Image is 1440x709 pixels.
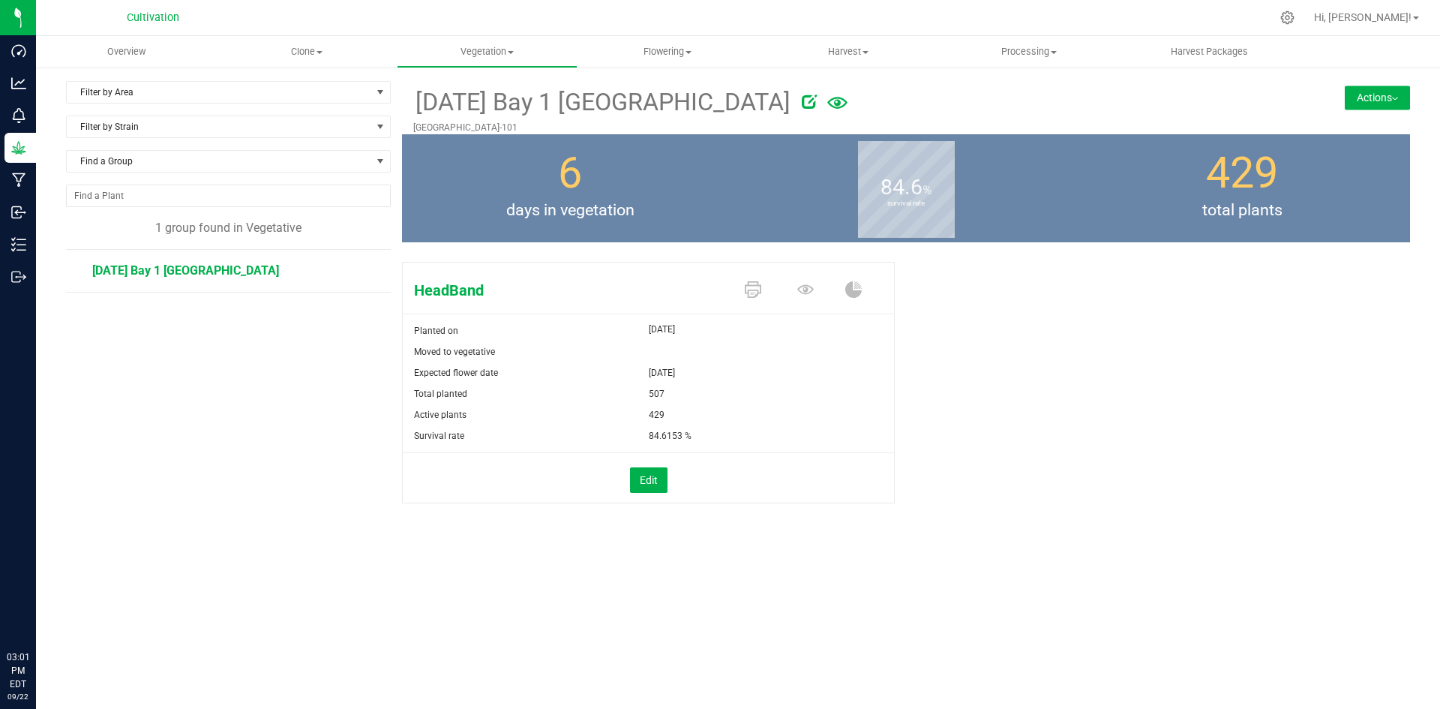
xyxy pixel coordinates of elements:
[36,36,217,68] a: Overview
[11,205,26,220] inline-svg: Inbound
[87,45,166,59] span: Overview
[1278,11,1297,25] div: Manage settings
[402,199,738,223] span: days in vegetation
[414,326,458,336] span: Planted on
[127,11,179,24] span: Cultivation
[217,45,397,59] span: Clone
[1150,45,1268,59] span: Harvest Packages
[649,383,664,404] span: 507
[1206,148,1278,198] span: 429
[558,148,582,198] span: 6
[371,82,390,103] span: select
[1345,86,1410,110] button: Actions
[11,76,26,91] inline-svg: Analytics
[414,368,498,378] span: Expected flower date
[759,45,938,59] span: Harvest
[1074,199,1410,223] span: total plants
[44,587,62,605] iframe: Resource center unread badge
[1314,11,1411,23] span: Hi, [PERSON_NAME]!
[413,121,1231,134] p: [GEOGRAPHIC_DATA]-101
[1119,36,1300,68] a: Harvest Packages
[758,36,939,68] a: Harvest
[630,467,667,493] button: Edit
[11,108,26,123] inline-svg: Monitoring
[11,140,26,155] inline-svg: Grow
[67,185,390,206] input: NO DATA FOUND
[397,36,577,68] a: Vegetation
[414,347,495,357] span: Moved to vegetative
[1085,134,1399,242] group-info-box: Total number of plants
[577,36,758,68] a: Flowering
[67,151,371,172] span: Find a Group
[217,36,397,68] a: Clone
[15,589,60,634] iframe: Resource center
[649,425,691,446] span: 84.6153 %
[649,404,664,425] span: 429
[649,320,675,338] span: [DATE]
[414,431,464,441] span: Survival rate
[858,137,955,271] b: survival rate
[67,116,371,137] span: Filter by Strain
[749,134,1063,242] group-info-box: Survival rate
[397,45,577,59] span: Vegetation
[403,279,730,302] span: HeadBand
[414,410,466,420] span: Active plants
[413,84,790,121] span: [DATE] Bay 1 [GEOGRAPHIC_DATA]
[11,237,26,252] inline-svg: Inventory
[7,691,29,702] p: 09/22
[649,362,675,383] span: [DATE]
[413,134,727,242] group-info-box: Days in vegetation
[11,173,26,188] inline-svg: Manufacturing
[66,219,391,237] div: 1 group found in Vegetative
[11,44,26,59] inline-svg: Dashboard
[938,36,1119,68] a: Processing
[92,263,279,278] span: [DATE] Bay 1 [GEOGRAPHIC_DATA]
[578,45,757,59] span: Flowering
[11,269,26,284] inline-svg: Outbound
[7,650,29,691] p: 03:01 PM EDT
[414,389,467,399] span: Total planted
[939,45,1118,59] span: Processing
[67,82,371,103] span: Filter by Area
